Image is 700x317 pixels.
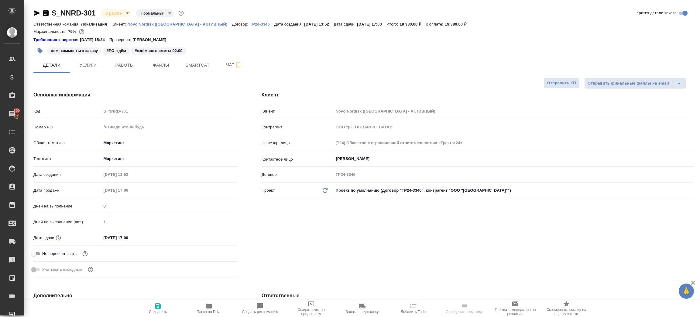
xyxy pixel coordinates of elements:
p: Маржинальность: [33,29,68,34]
button: Open [690,158,691,159]
p: ТР24-3346 [250,22,274,26]
input: ✎ Введи что-нибудь [101,233,155,242]
button: Определить тематику [439,300,490,317]
button: В работе [104,11,124,16]
h4: Ответственные [262,292,693,299]
p: Наше юр. лицо [262,140,334,146]
p: Дней на выполнение (авт.) [33,219,101,225]
p: Дней на выполнение [33,203,101,209]
span: Сохранить [149,310,167,314]
p: 19 380,00 ₽ [445,22,471,26]
span: Файлы [146,61,176,69]
p: Клиент [262,108,334,114]
button: Сохранить [132,300,184,317]
span: Призвать менеджера по развитию [493,308,537,316]
span: Учитывать выходные [42,266,82,273]
span: РО ждём [102,48,130,53]
span: Услуги [74,61,103,69]
p: Novo Nordisk ([GEOGRAPHIC_DATA] - АКТИВНЫЙ) [128,22,232,26]
p: Тематика [33,156,101,162]
p: Дата создания [33,172,101,178]
button: Папка на Drive [184,300,235,317]
p: Дата продажи [33,187,101,193]
input: Пустое поле [101,107,237,116]
input: Пустое поле [334,107,693,116]
a: 100 [2,106,23,121]
span: Определить тематику [446,310,482,314]
span: Кратко детали заказа [637,10,677,16]
span: Добавить Todo [401,310,426,314]
p: Ответственная команда: [33,22,81,26]
span: см. комменты к заказу [47,48,102,53]
input: Пустое поле [101,218,237,226]
button: 🙏 [679,284,694,299]
p: Локализация [81,22,112,26]
p: Код [33,108,101,114]
div: Маркетинг [101,138,237,148]
button: Нормальный [139,11,166,16]
span: Чат [219,61,249,69]
p: [DATE] 15:34 [80,37,109,43]
button: Создать счет на предоплату [286,300,337,317]
p: Договор: [232,22,250,26]
svg: Подписаться [235,61,242,69]
p: #см. комменты к заказу [51,48,98,54]
a: S_NNRD-301 [52,9,96,17]
span: Скопировать ссылку на оценку заказа [544,308,588,316]
button: Включи, если не хочешь, чтобы указанная дата сдачи изменилась после переставления заказа в 'Подтв... [81,250,89,258]
p: Клиент: [112,22,127,26]
input: ✎ Введи что-нибудь [101,202,237,211]
button: Скопировать ссылку для ЯМессенджера [33,9,41,17]
p: [PERSON_NAME] [132,37,171,43]
p: Дата создания: [274,22,304,26]
button: Выбери, если сб и вс нужно считать рабочими днями для выполнения заказа. [87,266,94,273]
h4: Клиент [262,91,693,99]
span: 100 [10,108,24,114]
span: Заявка на доставку [346,310,379,314]
span: ждём согл сметы 02.09 [130,48,187,53]
div: В работе [101,9,131,17]
span: Smartcat [183,61,212,69]
button: Добавить тэг [33,44,47,57]
p: 19 380,00 ₽ [400,22,426,26]
p: Проверено: [109,37,133,43]
button: Скопировать ссылку [42,9,50,17]
p: Итого: [386,22,400,26]
button: Заявка на доставку [337,300,388,317]
input: ✎ Введи что-нибудь [101,123,237,131]
p: [DATE] 17:00 [357,22,386,26]
a: ТР24-3346 [250,21,274,26]
button: Скопировать ссылку на оценку заказа [541,300,592,317]
button: Если добавить услуги и заполнить их объемом, то дата рассчитается автоматически [54,234,62,242]
button: 4022.00 RUB; [78,28,86,36]
p: Проект [262,187,275,193]
button: Создать рекламацию [235,300,286,317]
p: Дата сдачи: [334,22,357,26]
a: Novo Nordisk ([GEOGRAPHIC_DATA] - АКТИВНЫЙ) [128,21,232,26]
h4: Основная информация [33,91,237,99]
span: Создать рекламацию [242,310,278,314]
button: Доп статусы указывают на важность/срочность заказа [177,9,185,17]
span: Отправить КП [547,80,576,87]
button: Добавить Todo [388,300,439,317]
span: Детали [37,61,66,69]
input: Пустое поле [101,170,155,179]
p: Номер PO [33,124,101,130]
div: Проект по умолчанию (Договор "ТР24-3346", контрагент "ООО "[GEOGRAPHIC_DATA]"") [334,185,693,196]
p: #ждём согл сметы 02.09 [135,48,183,54]
span: 🙏 [681,285,691,298]
div: Маркетинг [101,154,237,164]
a: Требования к верстке: [33,37,80,43]
input: Пустое поле [334,138,693,147]
p: Общая тематика [33,140,101,146]
p: Договор [262,172,334,178]
p: #РО ждём [106,48,126,54]
span: Работы [110,61,139,69]
span: Отправить финальные файлы на email [588,80,669,87]
p: 75% [68,29,77,34]
input: Пустое поле [334,123,693,131]
p: Дата сдачи [33,235,54,241]
span: Папка на Drive [197,310,221,314]
div: split button [584,78,686,89]
div: В работе [136,9,173,17]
